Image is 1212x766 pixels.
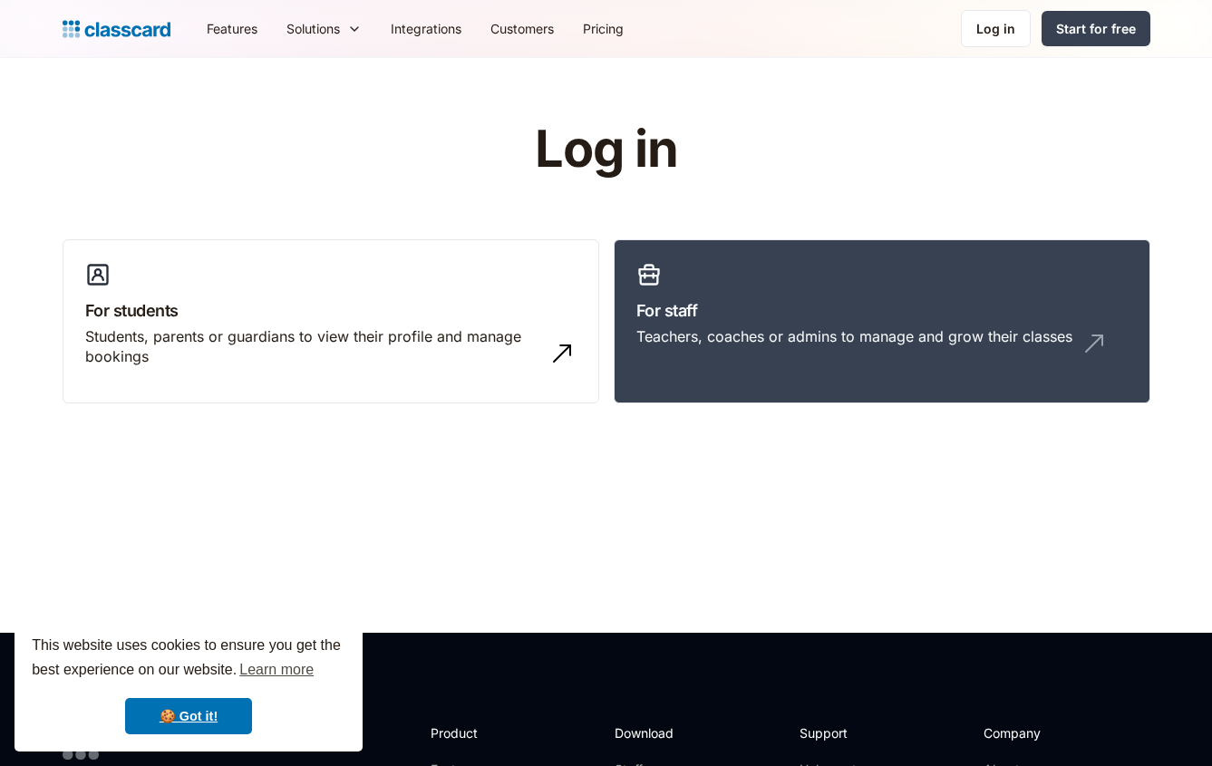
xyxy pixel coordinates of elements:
a: Features [192,8,272,49]
div: Teachers, coaches or admins to manage and grow their classes [636,326,1072,346]
a: For studentsStudents, parents or guardians to view their profile and manage bookings [63,239,599,404]
a: Pricing [568,8,638,49]
h2: Download [615,723,689,742]
a: Customers [476,8,568,49]
a: For staffTeachers, coaches or admins to manage and grow their classes [614,239,1150,404]
div: Solutions [286,19,340,38]
h2: Product [431,723,528,742]
span: This website uses cookies to ensure you get the best experience on our website. [32,635,345,684]
h3: For students [85,298,577,323]
a: Start for free [1042,11,1150,46]
div: Solutions [272,8,376,49]
a: home [63,16,170,42]
div: Start for free [1056,19,1136,38]
div: Students, parents or guardians to view their profile and manage bookings [85,326,540,367]
a: learn more about cookies [237,656,316,684]
h1: Log in [318,121,894,178]
a: dismiss cookie message [125,698,252,734]
h3: For staff [636,298,1128,323]
h2: Company [984,723,1104,742]
a: Integrations [376,8,476,49]
div: Log in [976,19,1015,38]
h2: Support [800,723,873,742]
a: Log in [961,10,1031,47]
div: cookieconsent [15,617,363,751]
